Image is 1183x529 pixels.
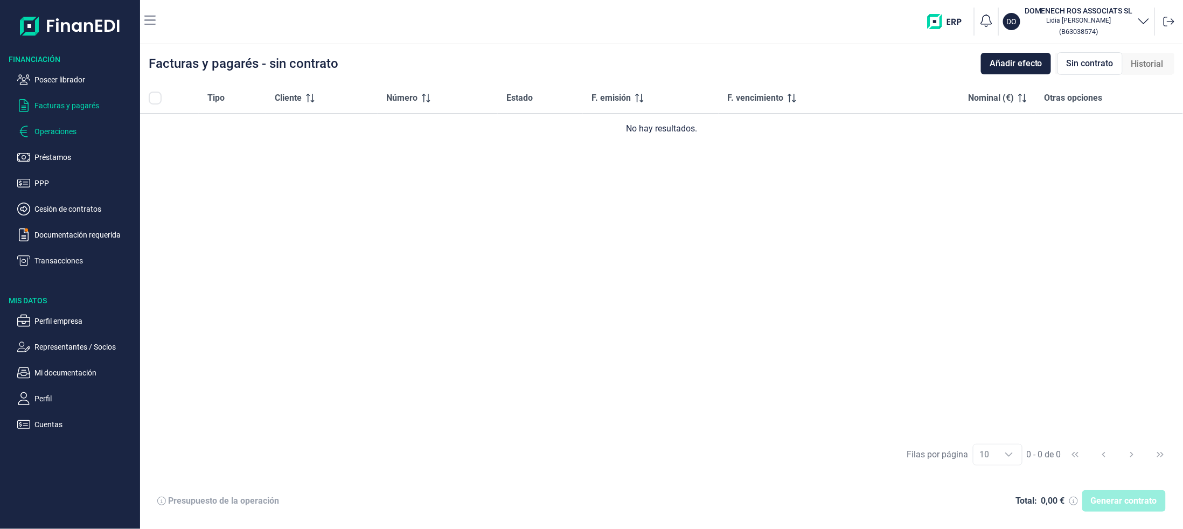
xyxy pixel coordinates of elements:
button: Operaciones [17,125,136,138]
button: Transacciones [17,254,136,267]
p: Mi documentación [34,366,136,379]
p: Cuentas [34,418,136,431]
div: Presupuesto de la operación [168,496,279,506]
button: Cesión de contratos [17,203,136,215]
button: DODOMENECH ROS ASSOCIATS SLLidia [PERSON_NAME](B63038574) [1003,5,1150,38]
p: Representantes / Socios [34,340,136,353]
span: Tipo [207,92,225,105]
button: Cuentas [17,418,136,431]
h3: DOMENECH ROS ASSOCIATS SL [1025,5,1133,16]
button: First Page [1062,442,1088,468]
span: Nominal (€) [968,92,1014,105]
button: Next Page [1119,442,1145,468]
span: F. vencimiento [727,92,783,105]
div: Choose [996,444,1022,465]
div: Sin contrato [1057,52,1123,75]
div: Historial [1123,53,1172,75]
span: F. emisión [591,92,631,105]
p: PPP [34,177,136,190]
span: Añadir efecto [990,57,1042,70]
button: Representantes / Socios [17,340,136,353]
span: Sin contrato [1067,57,1114,70]
small: Copiar cif [1060,27,1098,36]
span: Número [386,92,417,105]
p: Operaciones [34,125,136,138]
button: Previous Page [1091,442,1117,468]
div: Filas por página [907,448,969,461]
span: Cliente [275,92,302,105]
button: Perfil [17,392,136,405]
button: Mi documentación [17,366,136,379]
div: 0,00 € [1041,496,1065,506]
p: Documentación requerida [34,228,136,241]
p: Cesión de contratos [34,203,136,215]
button: Préstamos [17,151,136,164]
span: Otras opciones [1044,92,1102,105]
p: Préstamos [34,151,136,164]
button: PPP [17,177,136,190]
button: Poseer librador [17,73,136,86]
div: All items unselected [149,92,162,105]
button: Last Page [1147,442,1173,468]
p: Transacciones [34,254,136,267]
p: Perfil [34,392,136,405]
p: Perfil empresa [34,315,136,328]
span: Estado [506,92,533,105]
p: DO [1007,16,1017,27]
p: Lidia [PERSON_NAME] [1025,16,1133,25]
button: Documentación requerida [17,228,136,241]
div: Total: [1015,496,1037,506]
button: Facturas y pagarés [17,99,136,112]
p: Poseer librador [34,73,136,86]
span: Historial [1131,58,1164,71]
p: Facturas y pagarés [34,99,136,112]
img: Logo de aplicación [20,9,121,43]
button: Perfil empresa [17,315,136,328]
div: No hay resultados. [149,122,1174,135]
span: 0 - 0 de 0 [1027,450,1061,459]
button: Añadir efecto [981,53,1051,74]
img: erp [927,14,970,29]
div: Facturas y pagarés - sin contrato [149,57,338,70]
